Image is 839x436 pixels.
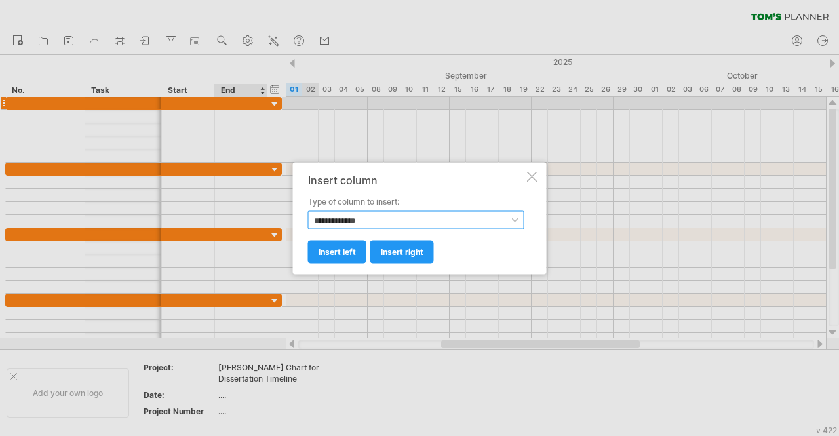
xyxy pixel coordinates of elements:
[370,240,434,263] a: insert right
[319,247,356,256] span: insert left
[308,240,366,263] a: insert left
[381,247,423,256] span: insert right
[308,174,524,186] div: Insert column
[308,195,524,207] label: Type of column to insert:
